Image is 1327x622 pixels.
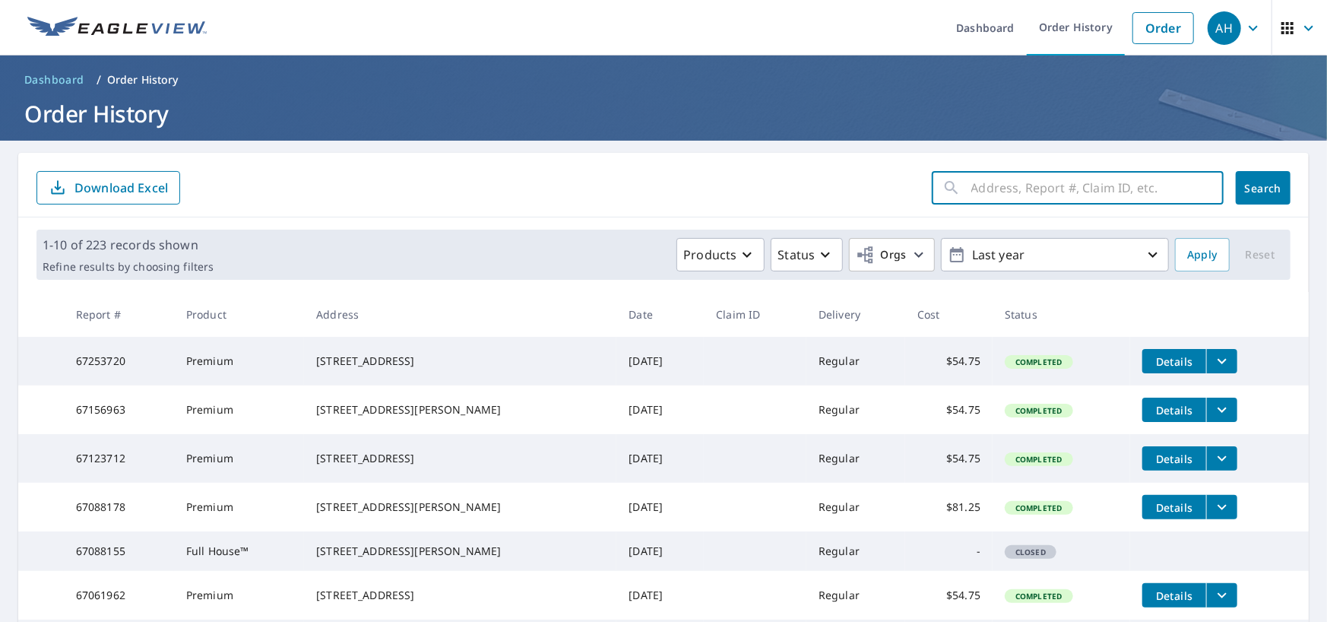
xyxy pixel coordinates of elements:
[1206,446,1237,471] button: filesDropdownBtn-67123712
[316,354,604,369] div: [STREET_ADDRESS]
[1151,589,1197,603] span: Details
[1187,246,1218,265] span: Apply
[74,179,168,196] p: Download Excel
[64,434,174,483] td: 67123712
[1151,354,1197,369] span: Details
[1142,495,1206,519] button: detailsBtn-67088178
[18,68,1309,92] nav: breadcrumb
[616,483,704,532] td: [DATE]
[43,260,214,274] p: Refine results by choosing filters
[64,292,174,337] th: Report #
[174,386,304,434] td: Premium
[856,246,907,265] span: Orgs
[1206,583,1237,608] button: filesDropdownBtn-67061962
[174,292,304,337] th: Product
[174,532,304,571] td: Full House™
[616,292,704,337] th: Date
[778,246,815,264] p: Status
[806,434,905,483] td: Regular
[174,337,304,386] td: Premium
[704,292,806,337] th: Claim ID
[1175,238,1230,271] button: Apply
[1248,181,1278,195] span: Search
[616,571,704,620] td: [DATE]
[676,238,765,271] button: Products
[905,532,993,571] td: -
[64,532,174,571] td: 67088155
[18,68,90,92] a: Dashboard
[316,402,604,417] div: [STREET_ADDRESS][PERSON_NAME]
[97,71,101,89] li: /
[905,483,993,532] td: $81.25
[806,337,905,386] td: Regular
[966,242,1144,268] p: Last year
[1006,591,1071,601] span: Completed
[304,292,616,337] th: Address
[971,167,1224,209] input: Address, Report #, Claim ID, etc.
[1206,398,1237,422] button: filesDropdownBtn-67156963
[905,292,993,337] th: Cost
[1132,12,1194,44] a: Order
[64,483,174,532] td: 67088178
[316,451,604,466] div: [STREET_ADDRESS]
[1006,503,1071,513] span: Completed
[905,434,993,483] td: $54.75
[1142,583,1206,608] button: detailsBtn-67061962
[1206,495,1237,519] button: filesDropdownBtn-67088178
[806,532,905,571] td: Regular
[616,434,704,483] td: [DATE]
[18,98,1309,129] h1: Order History
[806,571,905,620] td: Regular
[1142,398,1206,422] button: detailsBtn-67156963
[1151,403,1197,417] span: Details
[27,17,207,40] img: EV Logo
[24,72,84,87] span: Dashboard
[1236,171,1291,205] button: Search
[316,588,604,603] div: [STREET_ADDRESS]
[316,500,604,515] div: [STREET_ADDRESS][PERSON_NAME]
[1151,500,1197,515] span: Details
[683,246,736,264] p: Products
[174,434,304,483] td: Premium
[771,238,843,271] button: Status
[616,532,704,571] td: [DATE]
[993,292,1130,337] th: Status
[806,292,905,337] th: Delivery
[1006,357,1071,367] span: Completed
[316,544,604,559] div: [STREET_ADDRESS][PERSON_NAME]
[1206,349,1237,373] button: filesDropdownBtn-67253720
[849,238,935,271] button: Orgs
[941,238,1169,271] button: Last year
[905,386,993,434] td: $54.75
[616,337,704,386] td: [DATE]
[36,171,180,205] button: Download Excel
[905,571,993,620] td: $54.75
[107,72,179,87] p: Order History
[806,483,905,532] td: Regular
[1006,547,1055,557] span: Closed
[43,236,214,254] p: 1-10 of 223 records shown
[806,386,905,434] td: Regular
[1208,11,1241,45] div: AH
[1142,349,1206,373] button: detailsBtn-67253720
[64,571,174,620] td: 67061962
[905,337,993,386] td: $54.75
[616,386,704,434] td: [DATE]
[1006,405,1071,416] span: Completed
[64,386,174,434] td: 67156963
[174,571,304,620] td: Premium
[1142,446,1206,471] button: detailsBtn-67123712
[1151,452,1197,466] span: Details
[174,483,304,532] td: Premium
[64,337,174,386] td: 67253720
[1006,454,1071,465] span: Completed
